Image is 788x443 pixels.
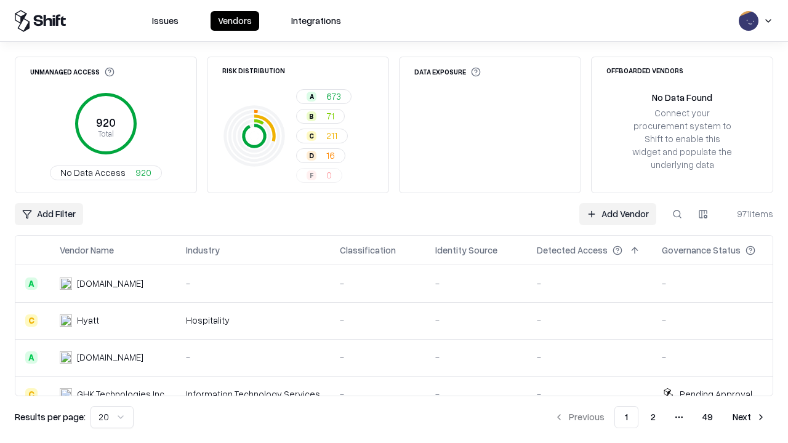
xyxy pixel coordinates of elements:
[435,244,497,257] div: Identity Source
[662,314,775,327] div: -
[77,314,99,327] div: Hyatt
[435,388,517,401] div: -
[284,11,348,31] button: Integrations
[662,244,741,257] div: Governance Status
[60,314,72,327] img: Hyatt
[135,166,151,179] span: 920
[307,92,316,102] div: A
[307,111,316,121] div: B
[15,203,83,225] button: Add Filter
[435,351,517,364] div: -
[77,351,143,364] div: [DOMAIN_NAME]
[186,314,320,327] div: Hospitality
[60,351,72,364] img: primesec.co.il
[537,388,642,401] div: -
[186,388,320,401] div: Information Technology Services
[96,116,116,129] tspan: 920
[614,406,638,428] button: 1
[307,151,316,161] div: D
[414,67,481,77] div: Data Exposure
[50,166,162,180] button: No Data Access920
[725,406,773,428] button: Next
[296,148,345,163] button: D16
[680,388,752,401] div: Pending Approval
[340,277,416,290] div: -
[662,277,775,290] div: -
[326,110,334,122] span: 71
[435,314,517,327] div: -
[606,67,683,74] div: Offboarded Vendors
[537,351,642,364] div: -
[186,277,320,290] div: -
[25,351,38,364] div: A
[340,351,416,364] div: -
[60,244,114,257] div: Vendor Name
[186,351,320,364] div: -
[662,351,775,364] div: -
[547,406,773,428] nav: pagination
[222,67,285,74] div: Risk Distribution
[326,90,341,103] span: 673
[60,166,126,179] span: No Data Access
[537,314,642,327] div: -
[77,277,143,290] div: [DOMAIN_NAME]
[340,314,416,327] div: -
[296,129,348,143] button: C211
[693,406,723,428] button: 49
[60,388,72,401] img: GHK Technologies Inc.
[326,129,337,142] span: 211
[340,244,396,257] div: Classification
[211,11,259,31] button: Vendors
[435,277,517,290] div: -
[296,109,345,124] button: B71
[186,244,220,257] div: Industry
[326,149,335,162] span: 16
[296,89,352,104] button: A673
[537,244,608,257] div: Detected Access
[340,388,416,401] div: -
[724,207,773,220] div: 971 items
[579,203,656,225] a: Add Vendor
[77,388,166,401] div: GHK Technologies Inc.
[30,67,115,77] div: Unmanaged Access
[25,314,38,327] div: C
[15,410,86,423] p: Results per page:
[145,11,186,31] button: Issues
[641,406,665,428] button: 2
[307,131,316,141] div: C
[537,277,642,290] div: -
[98,129,114,138] tspan: Total
[631,106,733,172] div: Connect your procurement system to Shift to enable this widget and populate the underlying data
[60,277,72,290] img: intrado.com
[652,91,712,104] div: No Data Found
[25,277,38,290] div: A
[25,388,38,401] div: C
